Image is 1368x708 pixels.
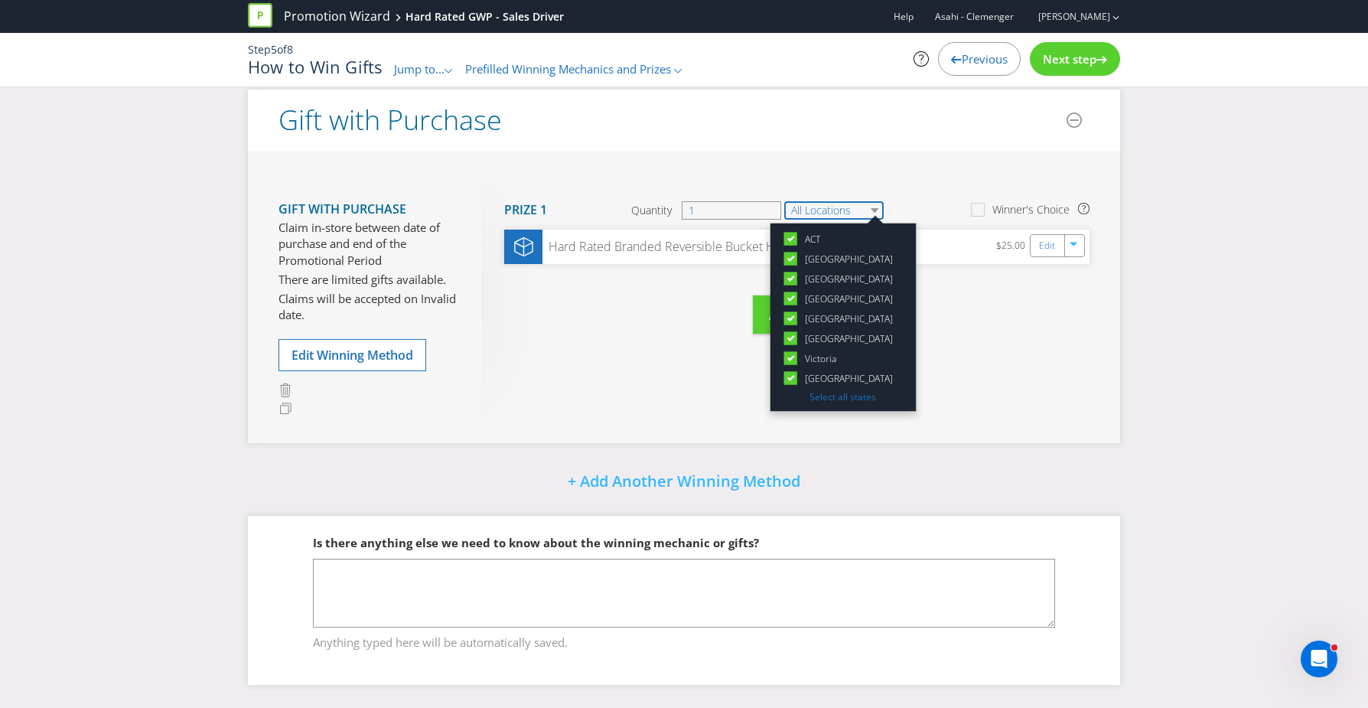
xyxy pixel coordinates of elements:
button: AddGift [753,295,841,334]
a: Help [894,10,914,23]
span: Quantity [631,203,672,218]
span: Edit Winning Method [292,347,413,364]
span: Is there anything else we need to know about the winning mechanic or gifts? [313,535,759,550]
a: Promotion Wizard [284,8,390,25]
div: Hard Rated Branded Reversible Bucket Hat [542,238,785,256]
h4: Prize 1 [504,204,547,217]
span: of [277,42,287,57]
span: [GEOGRAPHIC_DATA] [805,253,893,266]
button: + Add Another Winning Method [529,466,839,499]
a: Edit [1039,237,1055,255]
div: $25.00 [996,237,1030,256]
span: Previous [962,51,1008,67]
h4: Gift with Purchase [278,203,458,217]
span: [GEOGRAPHIC_DATA] [805,332,893,345]
div: Hard Rated GWP - Sales Driver [406,9,564,24]
span: + Add Another Winning Method [568,471,800,491]
span: [GEOGRAPHIC_DATA] [805,292,893,305]
p: There are limited gifts available. [278,272,458,288]
span: Prefilled Winning Mechanics and Prizes [465,61,671,77]
div: Winner's Choice [992,202,1070,217]
span: Asahi - Clemenger [935,10,1014,23]
span: ACT [805,233,820,246]
span: 8 [287,42,293,57]
span: [GEOGRAPHIC_DATA] [805,272,893,285]
span: Jump to... [394,61,445,77]
span: Next step [1043,51,1096,67]
span: Victoria [805,352,836,365]
h1: How to Win Gifts [248,57,383,76]
a: Select all states [809,390,876,403]
p: Claims will be accepted on Invalid date. [278,291,458,324]
button: Edit Winning Method [278,339,426,371]
iframe: Intercom live chat [1301,641,1337,677]
span: [GEOGRAPHIC_DATA] [805,312,893,325]
h2: Gift with Purchase [278,105,502,135]
span: [GEOGRAPHIC_DATA] [805,372,893,385]
span: 5 [271,42,277,57]
p: Claim in-store between date of purchase and end of the Promotional Period [278,220,458,269]
span: Anything typed here will be automatically saved. [313,628,1055,651]
span: Step [248,42,271,57]
a: [PERSON_NAME] [1023,10,1110,23]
